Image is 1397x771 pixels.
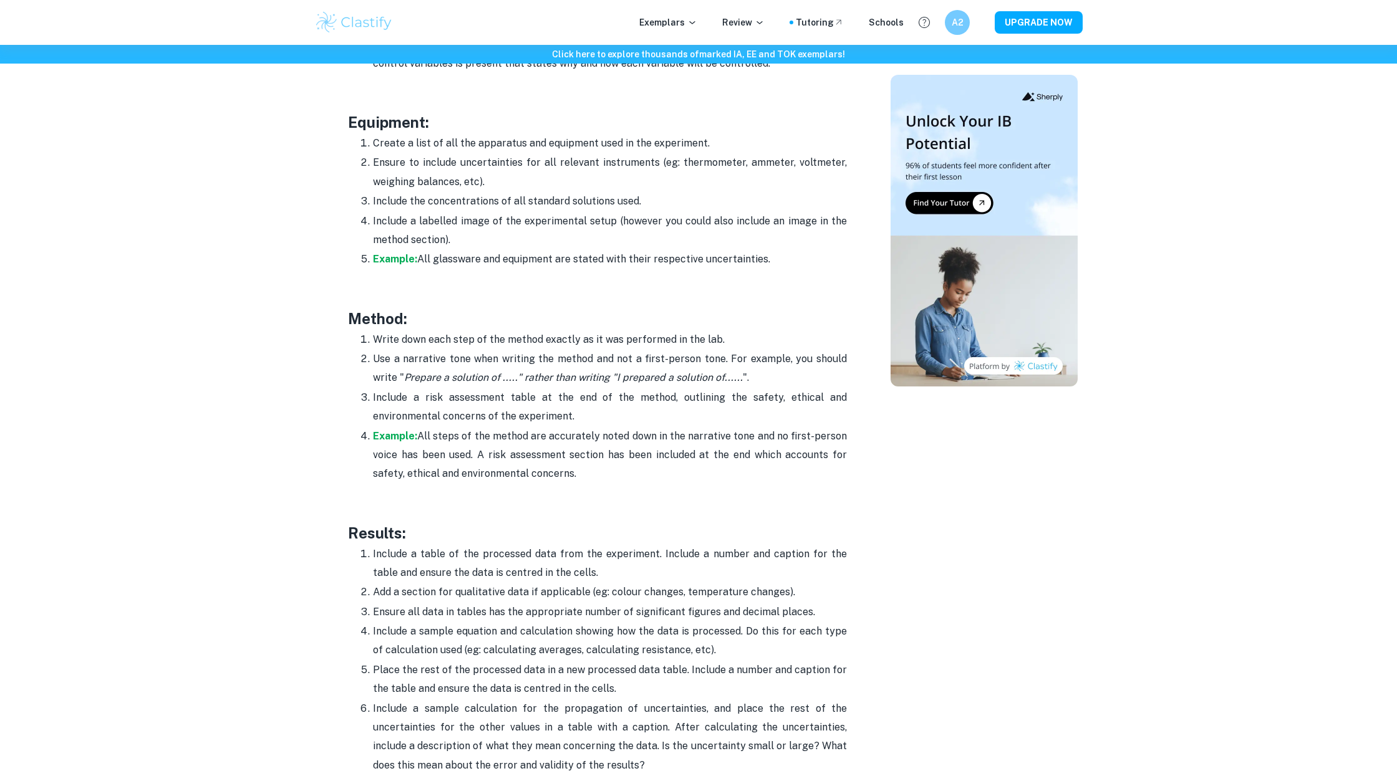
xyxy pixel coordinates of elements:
[945,10,970,35] button: A2
[373,430,417,442] a: Example:
[373,388,847,426] p: Include a risk assessment table at the end of the method, outlining the safety, ethical and envir...
[950,16,965,29] h6: A2
[722,16,765,29] p: Review
[373,545,847,583] p: Include a table of the processed data from the experiment. Include a number and caption for the t...
[373,153,847,191] p: Ensure to include uncertainties for all relevant instruments (eg: thermometer, ammeter, voltmeter...
[373,427,847,484] p: All steps of the method are accurately noted down in the narrative tone and no first-person voice...
[796,16,844,29] a: Tutoring
[639,16,697,29] p: Exemplars
[995,11,1083,34] button: UPGRADE NOW
[348,307,847,330] h3: Method:
[404,371,743,383] i: Prepare a solution of ....." rather than writing "I prepared a solution of......
[373,212,847,250] p: Include a labelled image of the experimental setup (however you could also include an image in th...
[914,12,935,33] button: Help and Feedback
[373,134,847,153] p: Create a list of all the apparatus and equipment used in the experiment.
[373,603,847,621] p: Ensure all data in tables has the appropriate number of significant figures and decimal places.
[869,16,904,29] a: Schools
[314,10,394,35] img: Clastify logo
[348,522,847,544] h3: Results:
[373,583,847,601] p: Add a section for qualitative data if applicable (eg: colour changes, temperature changes).
[373,661,847,699] p: Place the rest of the processed data in a new processed data table. Include a number and caption ...
[373,350,847,388] p: Use a narrative tone when writing the method and not a first-person tone. For example, you should...
[891,75,1078,386] img: Thumbnail
[373,192,847,211] p: Include the concentrations of all standard solutions used.
[373,330,847,349] p: Write down each step of the method exactly as it was performed in the lab.
[373,253,417,265] a: Example:
[373,250,847,269] p: All glassware and equipment are stated with their respective uncertainties.
[348,111,847,133] h3: Equipment:
[2,47,1395,61] h6: Click here to explore thousands of marked IA, EE and TOK exemplars !
[373,622,847,660] p: Include a sample equation and calculation showing how the data is processed. Do this for each typ...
